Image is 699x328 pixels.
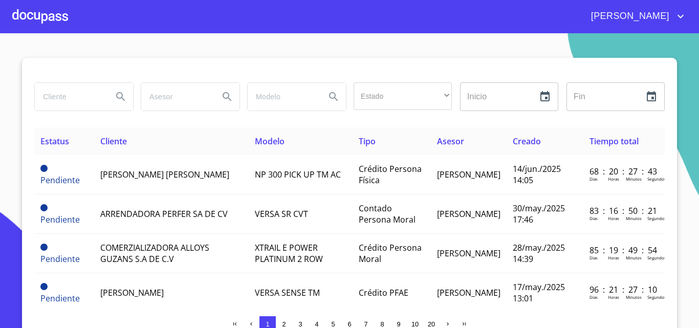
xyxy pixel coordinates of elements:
[647,294,666,300] p: Segundos
[255,242,323,265] span: XTRAIL E POWER PLATINUM 2 ROW
[513,136,541,147] span: Creado
[40,136,69,147] span: Estatus
[359,203,416,225] span: Contado Persona Moral
[513,163,561,186] span: 14/jun./2025 14:05
[608,294,619,300] p: Horas
[40,283,48,290] span: Pendiente
[100,242,209,265] span: COMERZIALIZADORA ALLOYS GUZANS S.A DE C.V
[215,84,239,109] button: Search
[100,208,228,220] span: ARRENDADORA PERFER SA DE CV
[40,174,80,186] span: Pendiente
[589,255,598,260] p: Dias
[589,176,598,182] p: Dias
[380,320,384,328] span: 8
[437,248,500,259] span: [PERSON_NAME]
[40,293,80,304] span: Pendiente
[626,294,642,300] p: Minutos
[40,253,80,265] span: Pendiente
[359,242,422,265] span: Crédito Persona Moral
[411,320,419,328] span: 10
[428,320,435,328] span: 20
[437,169,500,180] span: [PERSON_NAME]
[100,287,164,298] span: [PERSON_NAME]
[298,320,302,328] span: 3
[437,136,464,147] span: Asesor
[266,320,269,328] span: 1
[608,215,619,221] p: Horas
[608,176,619,182] p: Horas
[359,287,408,298] span: Crédito PFAE
[359,163,422,186] span: Crédito Persona Física
[589,294,598,300] p: Dias
[248,83,317,111] input: search
[282,320,286,328] span: 2
[40,165,48,172] span: Pendiente
[255,136,285,147] span: Modelo
[626,255,642,260] p: Minutos
[589,136,639,147] span: Tiempo total
[589,215,598,221] p: Dias
[255,287,320,298] span: VERSA SENSE TM
[40,214,80,225] span: Pendiente
[513,242,565,265] span: 28/may./2025 14:39
[364,320,367,328] span: 7
[437,287,500,298] span: [PERSON_NAME]
[100,169,229,180] span: [PERSON_NAME] [PERSON_NAME]
[255,169,341,180] span: NP 300 PICK UP TM AC
[255,208,308,220] span: VERSA SR CVT
[141,83,211,111] input: search
[608,255,619,260] p: Horas
[647,176,666,182] p: Segundos
[359,136,376,147] span: Tipo
[100,136,127,147] span: Cliente
[513,281,565,304] span: 17/may./2025 13:01
[583,8,674,25] span: [PERSON_NAME]
[315,320,318,328] span: 4
[40,244,48,251] span: Pendiente
[626,215,642,221] p: Minutos
[321,84,346,109] button: Search
[589,284,659,295] p: 96 : 21 : 27 : 10
[589,245,659,256] p: 85 : 19 : 49 : 54
[108,84,133,109] button: Search
[347,320,351,328] span: 6
[626,176,642,182] p: Minutos
[647,255,666,260] p: Segundos
[35,83,104,111] input: search
[647,215,666,221] p: Segundos
[397,320,400,328] span: 9
[354,82,452,110] div: ​
[513,203,565,225] span: 30/may./2025 17:46
[331,320,335,328] span: 5
[40,204,48,211] span: Pendiente
[589,205,659,216] p: 83 : 16 : 50 : 21
[437,208,500,220] span: [PERSON_NAME]
[583,8,687,25] button: account of current user
[589,166,659,177] p: 68 : 20 : 27 : 43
